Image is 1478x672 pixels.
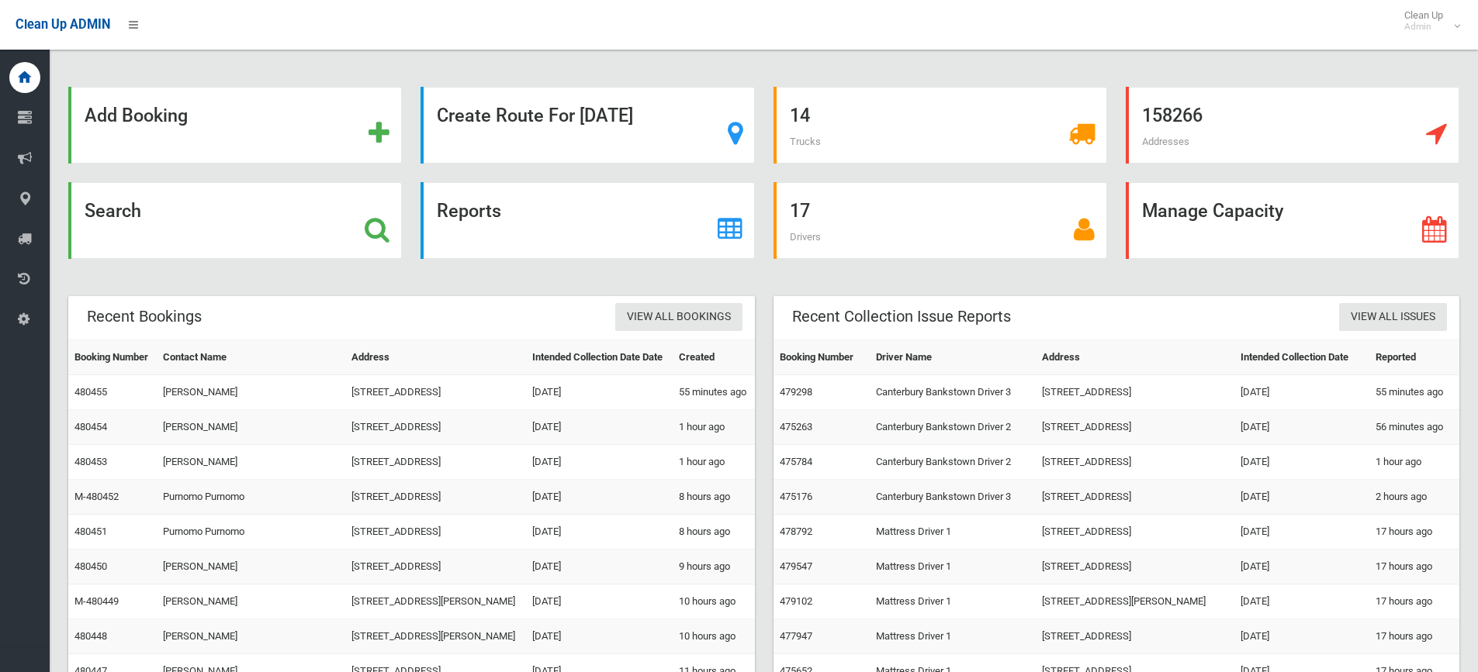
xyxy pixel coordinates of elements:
span: Trucks [790,136,821,147]
td: Canterbury Bankstown Driver 2 [870,445,1036,480]
td: 56 minutes ago [1369,410,1459,445]
td: [DATE] [1234,445,1369,480]
strong: 158266 [1142,105,1203,126]
td: [DATE] [526,480,673,515]
td: Canterbury Bankstown Driver 3 [870,480,1036,515]
strong: Search [85,200,141,222]
td: [STREET_ADDRESS] [345,515,526,550]
a: 475784 [780,456,812,467]
td: [PERSON_NAME] [157,584,345,619]
a: 475263 [780,421,812,432]
th: Booking Number [68,340,157,375]
strong: 14 [790,105,810,126]
td: 9 hours ago [673,550,755,584]
td: [STREET_ADDRESS][PERSON_NAME] [345,584,526,619]
td: [DATE] [1234,515,1369,550]
td: 1 hour ago [1369,445,1459,480]
a: Create Route For [DATE] [421,87,754,164]
th: Driver Name [870,340,1036,375]
a: 17 Drivers [774,182,1107,259]
td: [STREET_ADDRESS] [345,480,526,515]
td: [DATE] [1234,410,1369,445]
strong: Reports [437,200,501,222]
strong: 17 [790,200,810,222]
span: Drivers [790,231,821,243]
td: [DATE] [1234,550,1369,584]
td: Mattress Driver 1 [870,584,1036,619]
td: 17 hours ago [1369,619,1459,654]
strong: Manage Capacity [1142,200,1283,222]
td: [DATE] [526,410,673,445]
th: Created [673,340,755,375]
td: Canterbury Bankstown Driver 2 [870,410,1036,445]
td: [PERSON_NAME] [157,445,345,480]
header: Recent Bookings [68,302,220,332]
span: Clean Up [1397,9,1459,33]
td: 17 hours ago [1369,584,1459,619]
a: Add Booking [68,87,402,164]
strong: Add Booking [85,105,188,126]
th: Address [345,340,526,375]
td: [DATE] [526,619,673,654]
td: 55 minutes ago [673,375,755,410]
a: 480454 [74,421,107,432]
td: [PERSON_NAME] [157,375,345,410]
a: View All Issues [1339,303,1447,332]
a: 479102 [780,595,812,607]
td: [DATE] [1234,375,1369,410]
a: 475176 [780,491,812,502]
td: [DATE] [526,375,673,410]
a: 480450 [74,560,107,572]
td: [DATE] [526,445,673,480]
td: [PERSON_NAME] [157,410,345,445]
a: 158266 Addresses [1126,87,1459,164]
td: 1 hour ago [673,410,755,445]
a: M-480449 [74,595,119,607]
td: [DATE] [526,515,673,550]
td: [DATE] [1234,480,1369,515]
td: [STREET_ADDRESS] [1036,480,1234,515]
td: [STREET_ADDRESS] [1036,375,1234,410]
a: 480448 [74,630,107,642]
th: Intended Collection Date [1234,340,1369,375]
th: Booking Number [774,340,871,375]
td: [DATE] [1234,619,1369,654]
strong: Create Route For [DATE] [437,105,633,126]
td: [STREET_ADDRESS] [1036,619,1234,654]
td: [STREET_ADDRESS][PERSON_NAME] [1036,584,1234,619]
span: Clean Up ADMIN [16,17,110,32]
th: Address [1036,340,1234,375]
td: Mattress Driver 1 [870,619,1036,654]
small: Admin [1404,21,1443,33]
td: 17 hours ago [1369,550,1459,584]
td: [DATE] [526,584,673,619]
th: Intended Collection Date Date [526,340,673,375]
td: Mattress Driver 1 [870,550,1036,584]
a: 479547 [780,560,812,572]
td: [DATE] [526,550,673,584]
a: Manage Capacity [1126,182,1459,259]
a: M-480452 [74,491,119,502]
td: [STREET_ADDRESS] [345,410,526,445]
a: 478792 [780,526,812,537]
header: Recent Collection Issue Reports [774,302,1030,332]
td: 8 hours ago [673,515,755,550]
td: [DATE] [1234,584,1369,619]
td: 2 hours ago [1369,480,1459,515]
th: Reported [1369,340,1459,375]
td: [STREET_ADDRESS] [345,445,526,480]
a: Search [68,182,402,259]
td: [STREET_ADDRESS] [345,375,526,410]
a: Reports [421,182,754,259]
td: [STREET_ADDRESS] [1036,550,1234,584]
td: 8 hours ago [673,480,755,515]
td: [STREET_ADDRESS] [1036,410,1234,445]
th: Contact Name [157,340,345,375]
td: [STREET_ADDRESS][PERSON_NAME] [345,619,526,654]
td: [PERSON_NAME] [157,619,345,654]
a: View All Bookings [615,303,742,332]
td: Purnomo Purnomo [157,480,345,515]
td: [STREET_ADDRESS] [1036,445,1234,480]
td: [PERSON_NAME] [157,550,345,584]
a: 480453 [74,456,107,467]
